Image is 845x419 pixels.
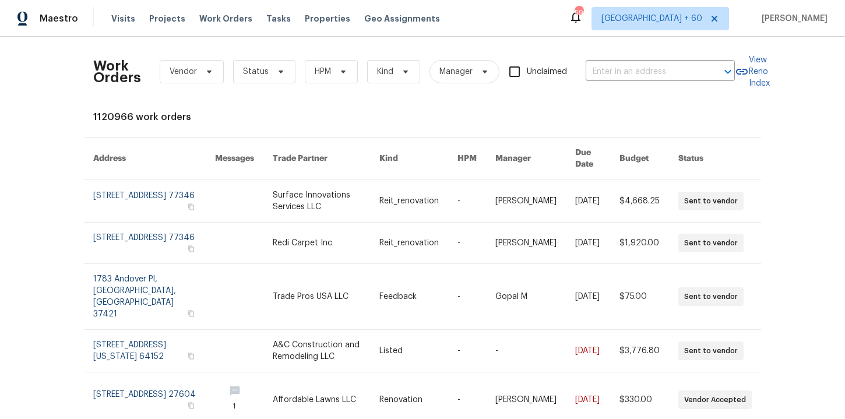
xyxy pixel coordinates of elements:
td: Surface Innovations Services LLC [263,180,370,223]
span: Tasks [266,15,291,23]
th: Messages [206,138,263,180]
span: Kind [377,66,393,78]
td: Gopal M [486,264,566,330]
span: [GEOGRAPHIC_DATA] + 60 [601,13,702,24]
th: Address [84,138,206,180]
span: Properties [305,13,350,24]
span: Work Orders [199,13,252,24]
span: Geo Assignments [364,13,440,24]
td: - [448,330,486,372]
a: View Reno Index [735,54,770,89]
td: A&C Construction and Remodeling LLC [263,330,370,372]
td: Listed [370,330,448,372]
span: Vendor [170,66,197,78]
button: Copy Address [186,308,196,319]
span: Maestro [40,13,78,24]
button: Copy Address [186,400,196,411]
div: 592 [575,7,583,19]
span: HPM [315,66,331,78]
span: Status [243,66,269,78]
span: Visits [111,13,135,24]
button: Copy Address [186,202,196,212]
span: [PERSON_NAME] [757,13,828,24]
th: HPM [448,138,486,180]
td: [PERSON_NAME] [486,180,566,223]
th: Status [669,138,761,180]
th: Due Date [566,138,610,180]
span: Manager [439,66,473,78]
h2: Work Orders [93,60,141,83]
input: Enter in an address [586,63,702,81]
td: - [448,223,486,264]
th: Trade Partner [263,138,370,180]
td: [PERSON_NAME] [486,223,566,264]
td: - [448,264,486,330]
td: Reit_renovation [370,180,448,223]
button: Copy Address [186,244,196,254]
th: Manager [486,138,566,180]
button: Copy Address [186,351,196,361]
td: Feedback [370,264,448,330]
td: - [486,330,566,372]
span: Unclaimed [527,66,567,78]
button: Open [720,64,736,80]
td: Redi Carpet Inc [263,223,370,264]
div: 1120966 work orders [93,111,752,123]
td: Trade Pros USA LLC [263,264,370,330]
span: Projects [149,13,185,24]
td: Reit_renovation [370,223,448,264]
th: Kind [370,138,448,180]
td: - [448,180,486,223]
th: Budget [610,138,669,180]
